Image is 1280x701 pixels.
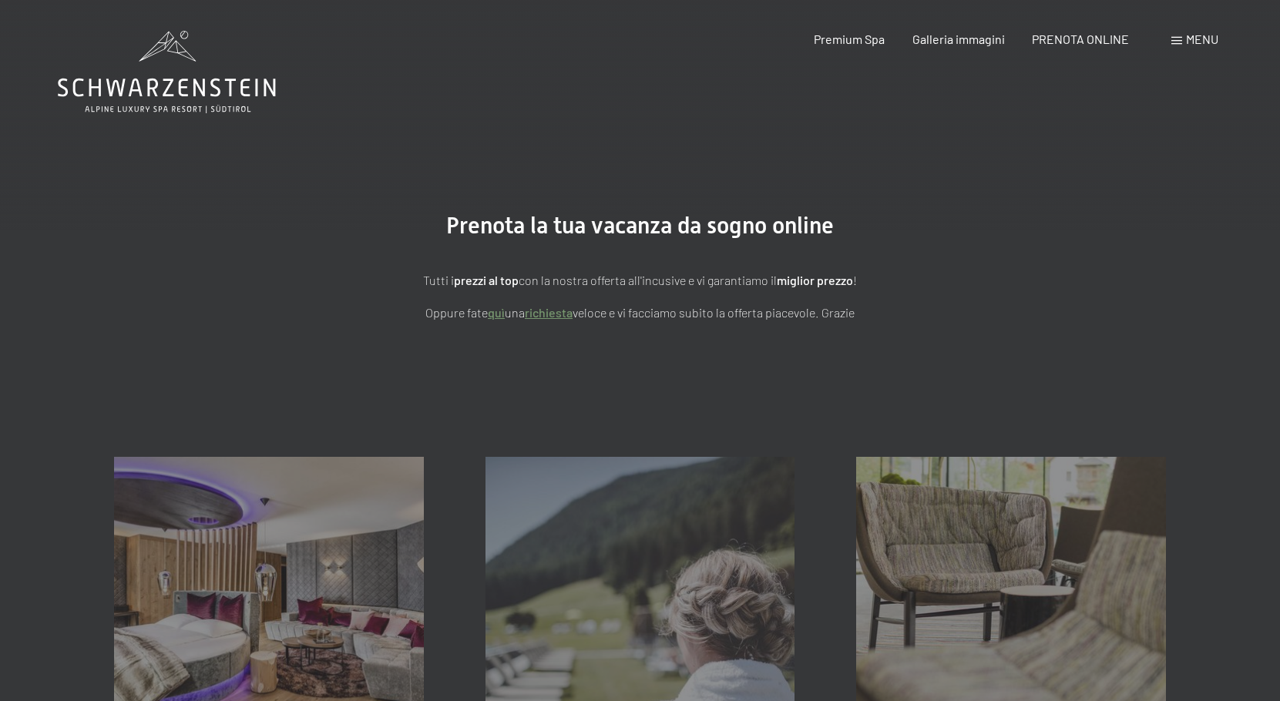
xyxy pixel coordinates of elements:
span: Prenota la tua vacanza da sogno online [446,212,834,239]
strong: prezzi al top [454,273,519,287]
a: Galleria immagini [912,32,1005,46]
a: quì [488,305,505,320]
a: Premium Spa [814,32,885,46]
a: richiesta [525,305,573,320]
span: Menu [1186,32,1218,46]
a: PRENOTA ONLINE [1032,32,1129,46]
p: Tutti i con la nostra offerta all'incusive e vi garantiamo il ! [255,270,1026,290]
p: Oppure fate una veloce e vi facciamo subito la offerta piacevole. Grazie [255,303,1026,323]
strong: miglior prezzo [777,273,853,287]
